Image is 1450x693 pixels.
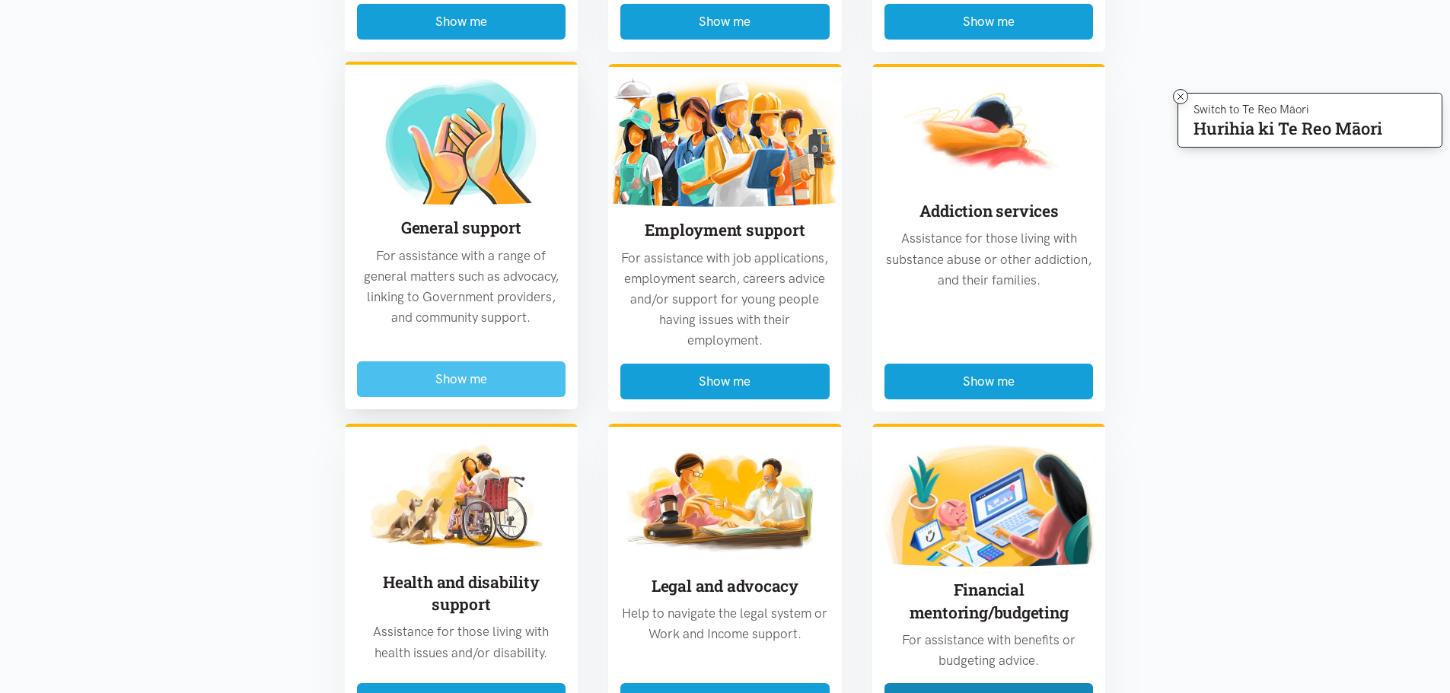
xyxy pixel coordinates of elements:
[620,575,830,597] h3: Legal and advocacy
[357,621,566,663] p: Assistance for those living with health issues and/or disability.
[620,219,830,241] h3: Employment support
[884,4,1094,40] button: Show me
[620,603,830,644] p: Help to navigate the legal system or Work and Income support.
[1193,105,1382,114] p: Switch to Te Reo Māori
[884,364,1094,399] button: Show me
[620,4,830,40] button: Show me
[357,361,566,397] button: Show me
[884,200,1094,222] h3: Addiction services
[357,246,566,329] p: For assistance with a range of general matters such as advocacy, linking to Government providers,...
[357,217,566,239] h3: General support
[884,630,1094,671] p: For assistance with benefits or budgeting advice.
[884,579,1094,624] h3: Financial mentoring/budgeting
[1193,122,1382,135] p: Hurihia ki Te Reo Māori
[357,571,566,616] h3: Health and disability support
[357,4,566,40] button: Show me
[884,228,1094,291] p: Assistance for those living with substance abuse or other addiction, and their families.
[620,248,830,351] p: For assistance with job applications, employment search, careers advice and/or support for young ...
[620,364,830,399] button: Show me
